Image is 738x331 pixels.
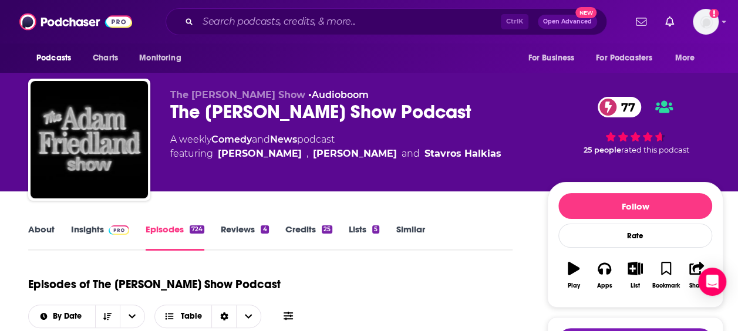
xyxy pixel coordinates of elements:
[693,9,719,35] button: Show profile menu
[131,47,196,69] button: open menu
[424,147,501,161] a: Stavros Halkias
[95,305,120,327] button: Sort Direction
[698,268,726,296] div: Open Intercom Messenger
[85,47,125,69] a: Charts
[28,224,55,251] a: About
[71,224,129,251] a: InsightsPodchaser Pro
[372,225,379,234] div: 5
[19,11,132,33] img: Podchaser - Follow, Share and Rate Podcasts
[675,50,695,66] span: More
[146,224,204,251] a: Episodes724
[28,47,86,69] button: open menu
[170,89,305,100] span: The [PERSON_NAME] Show
[682,254,712,296] button: Share
[170,133,501,161] div: A weekly podcast
[211,305,236,327] div: Sort Direction
[312,89,369,100] a: Audioboom
[520,47,589,69] button: open menu
[689,282,705,289] div: Share
[568,282,580,289] div: Play
[53,312,86,320] span: By Date
[558,193,712,219] button: Follow
[313,147,397,161] a: Adam Friedland
[252,134,270,145] span: and
[261,225,268,234] div: 4
[28,305,145,328] h2: Choose List sort
[709,9,719,18] svg: Add a profile image
[558,224,712,248] div: Rate
[651,254,681,296] button: Bookmark
[631,282,640,289] div: List
[631,12,651,32] a: Show notifications dropdown
[322,225,332,234] div: 25
[170,147,501,161] span: featuring
[621,146,689,154] span: rated this podcast
[181,312,202,320] span: Table
[588,47,669,69] button: open menu
[396,224,424,251] a: Similar
[36,50,71,66] span: Podcasts
[543,19,592,25] span: Open Advanced
[285,224,332,251] a: Credits25
[584,146,621,154] span: 25 people
[198,12,501,31] input: Search podcasts, credits, & more...
[166,8,607,35] div: Search podcasts, credits, & more...
[598,97,641,117] a: 77
[308,89,369,100] span: •
[218,147,302,161] a: Nick Mullen
[402,147,420,161] span: and
[667,47,710,69] button: open menu
[620,254,651,296] button: List
[538,15,597,29] button: Open AdvancedNew
[693,9,719,35] img: User Profile
[211,134,252,145] a: Comedy
[31,81,148,198] img: The Adam Friedland Show Podcast
[221,224,268,251] a: Reviews4
[139,50,181,66] span: Monitoring
[547,89,723,162] div: 77 25 peoplerated this podcast
[190,225,204,234] div: 724
[28,277,281,292] h1: Episodes of The [PERSON_NAME] Show Podcast
[597,282,612,289] div: Apps
[154,305,262,328] button: Choose View
[575,7,597,18] span: New
[558,254,589,296] button: Play
[120,305,144,327] button: open menu
[109,225,129,235] img: Podchaser Pro
[349,224,379,251] a: Lists5
[501,14,528,29] span: Ctrl K
[589,254,619,296] button: Apps
[661,12,679,32] a: Show notifications dropdown
[29,312,95,320] button: open menu
[609,97,641,117] span: 77
[93,50,118,66] span: Charts
[270,134,297,145] a: News
[596,50,652,66] span: For Podcasters
[652,282,680,289] div: Bookmark
[306,147,308,161] span: ,
[693,9,719,35] span: Logged in as molly.burgoyne
[528,50,574,66] span: For Business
